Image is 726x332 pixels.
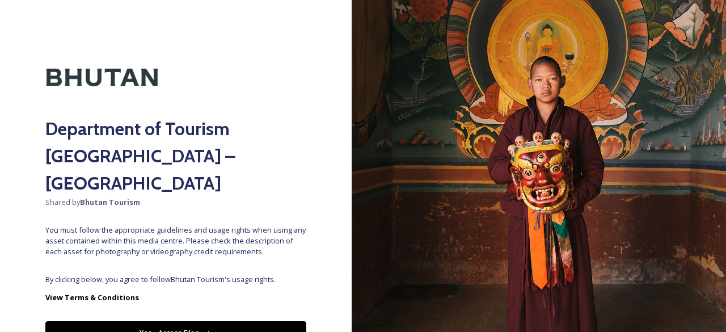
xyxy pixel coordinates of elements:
[80,197,140,207] strong: Bhutan Tourism
[45,45,159,110] img: Kingdom-of-Bhutan-Logo.png
[45,115,306,197] h2: Department of Tourism [GEOGRAPHIC_DATA] – [GEOGRAPHIC_DATA]
[45,274,306,285] span: By clicking below, you agree to follow Bhutan Tourism 's usage rights.
[45,292,139,302] strong: View Terms & Conditions
[45,225,306,258] span: You must follow the appropriate guidelines and usage rights when using any asset contained within...
[45,197,306,208] span: Shared by
[45,291,306,304] a: View Terms & Conditions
